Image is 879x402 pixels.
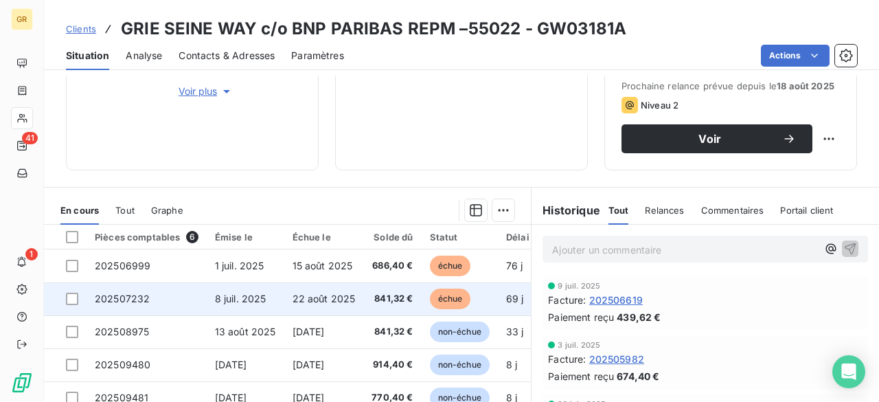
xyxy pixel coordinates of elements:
[589,352,644,366] span: 202505982
[430,256,471,276] span: échue
[372,292,413,306] span: 841,32 €
[372,259,413,273] span: 686,40 €
[558,341,600,349] span: 3 juil. 2025
[548,310,614,324] span: Paiement reçu
[95,326,149,337] span: 202508975
[532,202,600,219] h6: Historique
[121,16,626,41] h3: GRIE SEINE WAY c/o BNP PARIBAS REPM –55022 - GW03181A
[126,49,162,63] span: Analyse
[372,325,413,339] span: 841,32 €
[293,260,353,271] span: 15 août 2025
[293,232,356,243] div: Échue le
[111,84,301,99] button: Voir plus
[11,8,33,30] div: GR
[215,326,276,337] span: 13 août 2025
[66,22,96,36] a: Clients
[780,205,833,216] span: Portail client
[832,355,865,388] div: Open Intercom Messenger
[506,232,543,243] div: Délai
[621,80,840,91] span: Prochaine relance prévue depuis le
[548,293,586,307] span: Facture :
[506,359,517,370] span: 8 j
[430,355,490,375] span: non-échue
[638,133,782,144] span: Voir
[645,205,684,216] span: Relances
[701,205,764,216] span: Commentaires
[608,205,629,216] span: Tout
[25,248,38,260] span: 1
[293,293,356,304] span: 22 août 2025
[777,80,834,91] span: 18 août 2025
[761,45,830,67] button: Actions
[589,293,643,307] span: 202506619
[293,359,325,370] span: [DATE]
[372,358,413,372] span: 914,40 €
[430,322,490,342] span: non-échue
[215,260,264,271] span: 1 juil. 2025
[60,205,99,216] span: En cours
[151,205,183,216] span: Graphe
[95,260,150,271] span: 202506999
[548,352,586,366] span: Facture :
[95,293,150,304] span: 202507232
[558,282,600,290] span: 9 juil. 2025
[215,232,276,243] div: Émise le
[215,359,247,370] span: [DATE]
[617,369,659,383] span: 674,40 €
[430,232,490,243] div: Statut
[506,326,524,337] span: 33 j
[66,23,96,34] span: Clients
[22,132,38,144] span: 41
[641,100,678,111] span: Niveau 2
[372,232,413,243] div: Solde dû
[95,231,198,243] div: Pièces comptables
[291,49,344,63] span: Paramètres
[548,369,614,383] span: Paiement reçu
[179,49,275,63] span: Contacts & Adresses
[186,231,198,243] span: 6
[95,359,150,370] span: 202509480
[506,293,524,304] span: 69 j
[66,49,109,63] span: Situation
[11,372,33,394] img: Logo LeanPay
[293,326,325,337] span: [DATE]
[506,260,523,271] span: 76 j
[215,293,266,304] span: 8 juil. 2025
[430,289,471,309] span: échue
[179,85,233,98] span: Voir plus
[621,124,812,153] button: Voir
[115,205,135,216] span: Tout
[617,310,661,324] span: 439,62 €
